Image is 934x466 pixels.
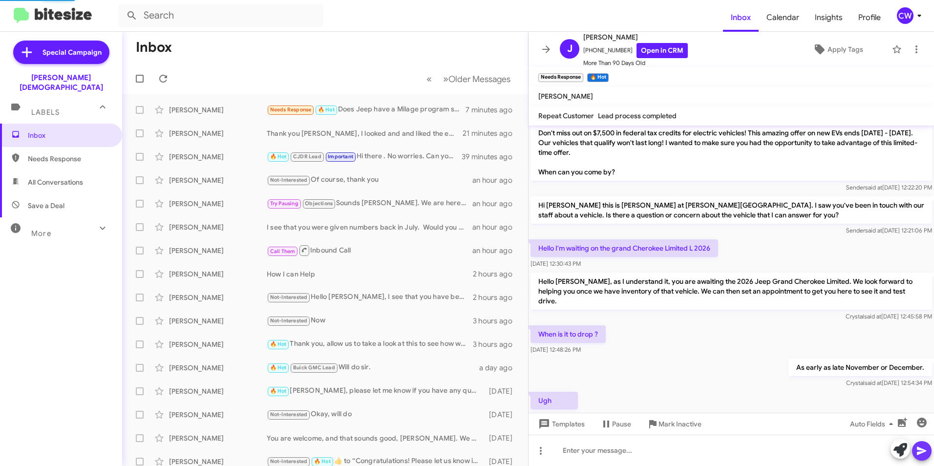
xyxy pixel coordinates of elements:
a: Profile [850,3,889,32]
span: More [31,229,51,238]
p: Hello I'm waiting on the grand Cherokee Limited L 2026 [531,239,718,257]
p: When is it to drop ? [531,325,606,343]
span: Buick GMC Lead [293,364,335,371]
span: Needs Response [270,106,312,113]
span: said at [865,379,882,386]
div: an hour ago [472,175,520,185]
span: Objections [305,200,333,207]
button: Apply Tags [788,41,887,58]
div: Hi there . No worries. Can you send me the buyers order so I can have a look and see if I can mat... [267,151,462,162]
span: Not-Interested [270,458,308,465]
span: Needs Response [28,154,111,164]
button: Mark Inactive [639,415,709,433]
div: How I can Help [267,269,473,279]
p: Hello [PERSON_NAME], as I understand it, you are awaiting the 2026 Jeep Grand Cherokee Limited. W... [531,273,932,310]
span: More Than 90 Days Old [583,58,688,68]
span: Pause [612,415,631,433]
span: Important [328,153,353,160]
div: [PERSON_NAME] [169,316,267,326]
p: Hi [PERSON_NAME] this is [PERSON_NAME] at [PERSON_NAME][GEOGRAPHIC_DATA]. I saw you've been in to... [531,196,932,224]
div: Hello [PERSON_NAME], I see that you have been in communication with our Product Specialist, [PERS... [267,292,473,303]
span: Not-Interested [270,318,308,324]
button: Auto Fields [842,415,905,433]
div: [PERSON_NAME], please let me know if you have any questions. [267,385,485,397]
div: Does Jeep have a Milage program since i will be getting into another Jeep? [267,104,466,115]
span: Crystal [DATE] 12:45:58 PM [846,313,932,320]
div: [PERSON_NAME] [169,269,267,279]
span: 🔥 Hot [270,364,287,371]
span: 🔥 Hot [270,153,287,160]
span: J [567,41,573,57]
div: [PERSON_NAME] [169,363,267,373]
span: Auto Fields [850,415,897,433]
small: Needs Response [538,73,583,82]
div: [PERSON_NAME] [169,105,267,115]
a: Inbox [723,3,759,32]
div: a day ago [479,363,520,373]
span: Calendar [759,3,807,32]
div: CW [897,7,913,24]
span: Templates [536,415,585,433]
span: Repeat Customer [538,111,594,120]
p: Hi [PERSON_NAME] it's [PERSON_NAME], Sales Manager at [PERSON_NAME][GEOGRAPHIC_DATA]. Thanks agai... [531,95,932,181]
span: [PERSON_NAME] [583,31,688,43]
span: [DATE] 12:48:26 PM [531,346,581,353]
button: Next [437,69,516,89]
a: Special Campaign [13,41,109,64]
div: 21 minutes ago [463,128,520,138]
span: [PERSON_NAME] [538,92,593,101]
span: CJDR Lead [293,153,321,160]
div: [PERSON_NAME] [169,410,267,420]
span: Not-Interested [270,177,308,183]
div: [DATE] [485,433,520,443]
span: Not-Interested [270,411,308,418]
div: 39 minutes ago [462,152,520,162]
div: [PERSON_NAME] [169,433,267,443]
span: Labels [31,108,60,117]
a: Open in CRM [637,43,688,58]
button: Previous [421,69,438,89]
small: 🔥 Hot [587,73,608,82]
span: [DATE] 12:30:43 PM [531,260,581,267]
div: an hour ago [472,222,520,232]
span: 🔥 Hot [270,341,287,347]
input: Search [118,4,323,27]
div: an hour ago [472,246,520,255]
p: As early as late November or December. [788,359,932,376]
span: « [426,73,432,85]
div: [PERSON_NAME] [169,386,267,396]
span: 🔥 Hot [270,388,287,394]
div: 2 hours ago [473,293,520,302]
span: Sender [DATE] 12:21:06 PM [846,227,932,234]
span: Lead process completed [598,111,677,120]
div: [PERSON_NAME] [169,175,267,185]
div: Sounds [PERSON_NAME]. We are here to help you when you are ready. [267,198,472,209]
span: » [443,73,448,85]
button: CW [889,7,923,24]
div: 3 hours ago [473,316,520,326]
div: Okay, will do [267,409,485,420]
div: [PERSON_NAME] [169,199,267,209]
div: Of course, thank you [267,174,472,186]
span: Mark Inactive [658,415,701,433]
div: [DATE] [485,386,520,396]
span: Save a Deal [28,201,64,211]
p: Ugh [531,392,578,409]
a: Insights [807,3,850,32]
div: an hour ago [472,199,520,209]
span: Sender [DATE] 12:22:20 PM [846,184,932,191]
div: Now [267,315,473,326]
span: Try Pausing [270,200,298,207]
span: said at [864,313,881,320]
span: Not-Interested [270,294,308,300]
span: Inbox [28,130,111,140]
div: You are welcome, and that sounds good, [PERSON_NAME]. We are here to assist you when you are ready. [267,433,485,443]
div: Thank you [PERSON_NAME], I looked and and liked the enclaves, but ultimately I wound up purchasin... [267,128,463,138]
div: [DATE] [485,410,520,420]
div: 3 hours ago [473,339,520,349]
div: I see that you were given numbers back in July. Would you be interested in taking another look at... [267,222,472,232]
span: Apply Tags [828,41,863,58]
span: said at [865,184,882,191]
span: 🔥 Hot [318,106,335,113]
